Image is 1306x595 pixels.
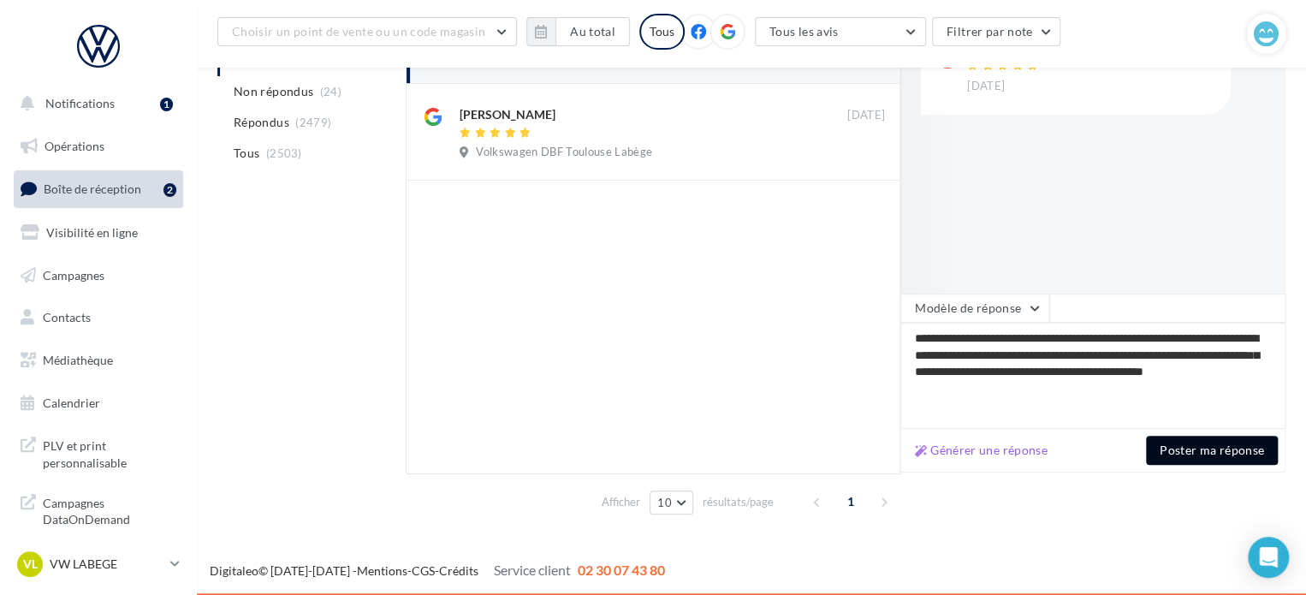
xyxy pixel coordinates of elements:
[43,491,176,528] span: Campagnes DataOnDemand
[160,98,173,111] div: 1
[232,24,485,39] span: Choisir un point de vente ou un code magasin
[769,24,839,39] span: Tous les avis
[43,353,113,367] span: Médiathèque
[412,563,435,578] a: CGS
[266,146,302,160] span: (2503)
[210,563,665,578] span: © [DATE]-[DATE] - - -
[14,548,183,580] a: VL VW LABEGE
[439,563,478,578] a: Crédits
[555,17,630,46] button: Au total
[10,258,187,294] a: Campagnes
[526,17,630,46] button: Au total
[967,79,1005,94] span: [DATE]
[46,225,138,240] span: Visibilité en ligne
[234,145,259,162] span: Tous
[10,427,187,478] a: PLV et print personnalisable
[43,310,91,324] span: Contacts
[44,181,141,196] span: Boîte de réception
[494,562,571,578] span: Service client
[1146,436,1278,465] button: Poster ma réponse
[10,86,180,122] button: Notifications 1
[10,300,187,336] a: Contacts
[1248,537,1289,578] div: Open Intercom Messenger
[43,267,104,282] span: Campagnes
[847,108,885,123] span: [DATE]
[932,17,1061,46] button: Filtrer par note
[320,85,341,98] span: (24)
[45,139,104,153] span: Opérations
[476,145,652,160] span: Volkswagen DBF Toulouse Labège
[602,494,640,510] span: Afficher
[10,385,187,421] a: Calendrier
[23,556,38,573] span: VL
[234,114,289,131] span: Répondus
[357,563,407,578] a: Mentions
[234,83,313,100] span: Non répondus
[908,440,1054,461] button: Générer une réponse
[900,294,1049,323] button: Modèle de réponse
[217,17,517,46] button: Choisir un point de vente ou un code magasin
[10,485,187,535] a: Campagnes DataOnDemand
[657,496,672,509] span: 10
[43,434,176,471] span: PLV et print personnalisable
[703,494,774,510] span: résultats/page
[43,396,100,410] span: Calendrier
[10,170,187,207] a: Boîte de réception2
[163,183,176,197] div: 2
[10,342,187,378] a: Médiathèque
[10,128,187,164] a: Opérations
[837,488,864,515] span: 1
[578,562,665,578] span: 02 30 07 43 80
[210,563,258,578] a: Digitaleo
[650,491,693,515] button: 10
[295,116,331,129] span: (2479)
[755,17,926,46] button: Tous les avis
[10,215,187,251] a: Visibilité en ligne
[639,14,685,50] div: Tous
[45,96,115,110] span: Notifications
[460,106,555,123] div: [PERSON_NAME]
[50,556,163,573] p: VW LABEGE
